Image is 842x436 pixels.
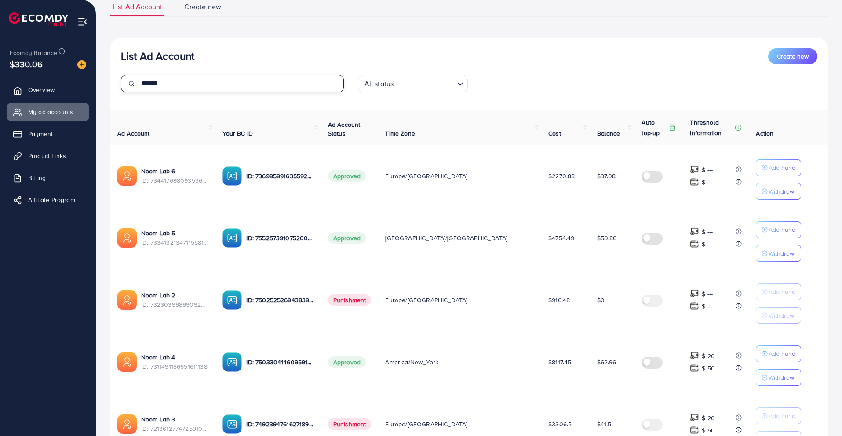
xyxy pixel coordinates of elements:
[328,232,366,244] span: Approved
[222,228,242,248] img: ic-ba-acc.ded83a64.svg
[548,296,570,304] span: $916.48
[702,165,713,175] p: $ ---
[328,170,366,182] span: Approved
[548,358,571,366] span: $8117.45
[768,48,817,64] button: Create new
[141,362,208,371] span: ID: 7311491186651611138
[690,117,733,138] p: Threshold information
[121,50,194,62] h3: List Ad Account
[702,351,715,361] p: $ 20
[769,162,795,173] p: Add Fund
[597,172,616,180] span: $37.08
[702,227,713,237] p: $ ---
[222,352,242,372] img: ic-ba-acc.ded83a64.svg
[117,414,137,434] img: ic-ads-acc.e4c84228.svg
[769,248,794,259] p: Withdraw
[10,48,57,57] span: Ecomdy Balance
[548,420,572,429] span: $3306.5
[7,169,89,187] a: Billing
[597,234,617,242] span: $50.86
[17,47,36,81] span: $330.06
[548,234,574,242] span: $4754.49
[28,195,75,204] span: Affiliate Program
[769,348,795,359] p: Add Fund
[777,52,809,61] span: Create new
[756,369,801,386] button: Withdraw
[141,167,175,176] a: Noom Lab 6
[222,290,242,310] img: ic-ba-acc.ded83a64.svg
[548,172,575,180] span: $2270.88
[690,363,699,373] img: top-up amount
[246,233,313,243] p: ID: 7552573910752002064
[690,227,699,236] img: top-up amount
[328,356,366,368] span: Approved
[246,357,313,367] p: ID: 7503304146095915016
[642,117,667,138] p: Auto top-up
[9,12,68,26] img: logo
[117,166,137,186] img: ic-ads-acc.e4c84228.svg
[28,85,55,94] span: Overview
[702,363,715,374] p: $ 50
[141,353,175,362] a: Noom Lab 4
[756,221,801,238] button: Add Fund
[7,147,89,165] a: Product Links
[702,177,713,187] p: $ ---
[117,352,137,372] img: ic-ads-acc.e4c84228.svg
[769,286,795,297] p: Add Fund
[184,2,221,12] span: Create new
[385,420,467,429] span: Europe/[GEOGRAPHIC_DATA]
[769,372,794,383] p: Withdraw
[7,103,89,121] a: My ad accounts
[141,353,208,371] div: <span class='underline'>Noom Lab 4</span></br>7311491186651611138
[756,283,801,300] button: Add Fund
[141,291,175,300] a: Noom Lab 2
[77,17,87,27] img: menu
[141,415,208,433] div: <span class='underline'>Noom Lab 3</span></br>7213612774725910530
[769,224,795,235] p: Add Fund
[117,129,150,138] span: Ad Account
[702,239,713,249] p: $ ---
[141,415,175,424] a: Noom Lab 3
[141,238,208,247] span: ID: 7334132134711558146
[690,165,699,174] img: top-up amount
[7,125,89,143] a: Payment
[548,129,561,138] span: Cost
[222,129,253,138] span: Your BC ID
[141,300,208,309] span: ID: 7323039989909209089
[769,186,794,197] p: Withdraw
[385,296,467,304] span: Europe/[GEOGRAPHIC_DATA]
[385,234,507,242] span: [GEOGRAPHIC_DATA]/[GEOGRAPHIC_DATA]
[385,172,467,180] span: Europe/[GEOGRAPHIC_DATA]
[769,310,794,321] p: Withdraw
[385,358,438,366] span: America/New_York
[702,301,713,311] p: $ ---
[597,358,616,366] span: $62.96
[690,351,699,360] img: top-up amount
[222,414,242,434] img: ic-ba-acc.ded83a64.svg
[7,81,89,99] a: Overview
[117,290,137,310] img: ic-ads-acc.e4c84228.svg
[396,76,453,90] input: Search for option
[246,171,313,181] p: ID: 7369959916355928081
[756,307,801,324] button: Withdraw
[756,183,801,200] button: Withdraw
[28,107,73,116] span: My ad accounts
[77,60,86,69] img: image
[756,345,801,362] button: Add Fund
[756,407,801,424] button: Add Fund
[246,419,313,429] p: ID: 7492394761627189255
[769,410,795,421] p: Add Fund
[28,129,53,138] span: Payment
[756,129,773,138] span: Action
[358,75,468,92] div: Search for option
[702,289,713,299] p: $ ---
[756,159,801,176] button: Add Fund
[28,173,46,182] span: Billing
[690,239,699,249] img: top-up amount
[141,176,208,185] span: ID: 7344176980935360513
[113,2,162,12] span: List Ad Account
[597,420,612,429] span: $41.5
[7,191,89,209] a: Affiliate Program
[690,301,699,311] img: top-up amount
